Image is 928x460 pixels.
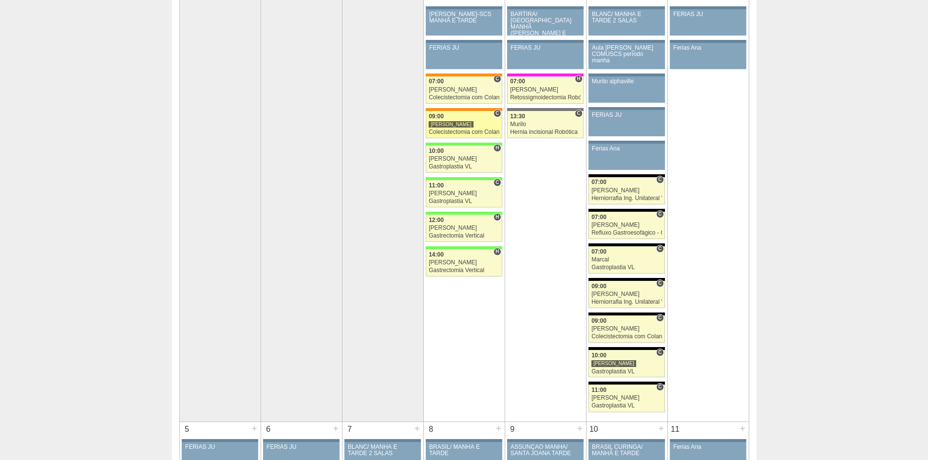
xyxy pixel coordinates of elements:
[507,9,583,36] a: BARTIRA/ [GEOGRAPHIC_DATA] MANHÃ ([PERSON_NAME] E ANA)/ SANTA JOANA -TARDE
[591,360,636,367] div: [PERSON_NAME]
[656,314,663,322] span: Consultório
[588,9,664,36] a: BLANC/ MANHÃ E TARDE 2 SALAS
[591,386,606,393] span: 11:00
[429,156,499,162] div: [PERSON_NAME]
[493,213,501,221] span: Hospital
[507,111,583,138] a: C 13:30 Murilo Hernia incisional Robótica
[429,78,444,85] span: 07:00
[426,143,502,146] div: Key: Brasil
[507,108,583,111] div: Key: Santa Catarina
[263,439,339,442] div: Key: Aviso
[426,246,502,249] div: Key: Brasil
[656,176,663,184] span: Consultório
[505,422,520,437] div: 9
[588,74,664,76] div: Key: Aviso
[739,422,747,435] div: +
[511,45,580,51] div: FERIAS JU
[266,444,336,450] div: FERIAS JU
[426,74,502,76] div: Key: São Luiz - SCS
[591,230,662,236] div: Refluxo Gastroesofágico - Cirurgia VL
[507,40,583,43] div: Key: Aviso
[426,215,502,242] a: H 12:00 [PERSON_NAME] Gastrectomia Vertical
[185,444,255,450] div: FERIAS JU
[429,147,444,154] span: 10:00
[592,78,662,85] div: Murilo alphaville
[510,121,581,128] div: Murilo
[426,146,502,173] a: H 10:00 [PERSON_NAME] Gastroplastia VL
[332,422,340,435] div: +
[588,315,664,343] a: C 09:00 [PERSON_NAME] Colecistectomia com Colangiografia VL
[344,439,420,442] div: Key: Aviso
[668,422,683,437] div: 11
[591,264,662,271] div: Gastroplastia VL
[429,225,499,231] div: [PERSON_NAME]
[670,40,746,43] div: Key: Aviso
[493,75,501,83] span: Consultório
[588,177,664,204] a: C 07:00 [PERSON_NAME] Herniorrafia Ing. Unilateral VL
[429,251,444,258] span: 14:00
[426,212,502,215] div: Key: Brasil
[656,383,663,391] span: Consultório
[588,141,664,144] div: Key: Aviso
[588,76,664,103] a: Murilo alphaville
[591,368,662,375] div: Gastroplastia VL
[426,111,502,138] a: C 09:00 [PERSON_NAME] Colecistectomia com Colangiografia VL
[588,313,664,315] div: Key: Blanc
[510,113,525,120] span: 13:30
[429,259,499,266] div: [PERSON_NAME]
[250,422,259,435] div: +
[591,352,606,359] span: 10:00
[426,108,502,111] div: Key: São Luiz - SCS
[426,6,502,9] div: Key: Aviso
[670,6,746,9] div: Key: Aviso
[510,78,525,85] span: 07:00
[588,144,664,170] a: Ferias Ana
[588,110,664,136] a: FERIAS JU
[182,439,258,442] div: Key: Aviso
[507,76,583,104] a: H 07:00 [PERSON_NAME] Retossigmoidectomia Robótica
[575,110,582,117] span: Consultório
[591,187,662,194] div: [PERSON_NAME]
[426,9,502,36] a: [PERSON_NAME]-SCS MANHÃ E TARDE
[575,75,582,83] span: Hospital
[588,212,664,239] a: C 07:00 [PERSON_NAME] Refluxo Gastroesofágico - Cirurgia VL
[670,43,746,69] a: Ferias Ana
[429,182,444,189] span: 11:00
[673,444,743,450] div: Ferias Ana
[592,444,662,457] div: BRASIL CURINGA/ MANHÃ E TARDE
[429,87,499,93] div: [PERSON_NAME]
[342,422,358,437] div: 7
[591,179,606,185] span: 07:00
[591,214,606,221] span: 07:00
[588,243,664,246] div: Key: Blanc
[429,113,444,120] span: 09:00
[429,190,499,197] div: [PERSON_NAME]
[591,248,606,255] span: 07:00
[588,385,664,412] a: C 11:00 [PERSON_NAME] Gastroplastia VL
[670,439,746,442] div: Key: Aviso
[588,347,664,350] div: Key: Blanc
[507,43,583,69] a: FERIAS JU
[656,349,663,356] span: Consultório
[429,11,499,24] div: [PERSON_NAME]-SCS MANHÃ E TARDE
[429,164,499,170] div: Gastroplastia VL
[426,180,502,207] a: C 11:00 [PERSON_NAME] Gastroplastia VL
[587,422,602,437] div: 10
[656,279,663,287] span: Consultório
[591,299,662,305] div: Herniorrafia Ing. Unilateral VL
[592,146,662,152] div: Ferias Ana
[493,248,501,256] span: Hospital
[673,45,743,51] div: Ferias Ana
[507,6,583,9] div: Key: Aviso
[429,233,499,239] div: Gastrectomia Vertical
[429,444,499,457] div: BRASIL/ MANHÃ E TARDE
[588,382,664,385] div: Key: Blanc
[426,439,502,442] div: Key: Aviso
[588,246,664,274] a: C 07:00 Marcal Gastroplastia VL
[429,94,499,101] div: Colecistectomia com Colangiografia VL
[429,217,444,223] span: 12:00
[426,177,502,180] div: Key: Brasil
[426,76,502,104] a: C 07:00 [PERSON_NAME] Colecistectomia com Colangiografia VL
[429,129,499,135] div: Colecistectomia com Colangiografia VL
[261,422,276,437] div: 6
